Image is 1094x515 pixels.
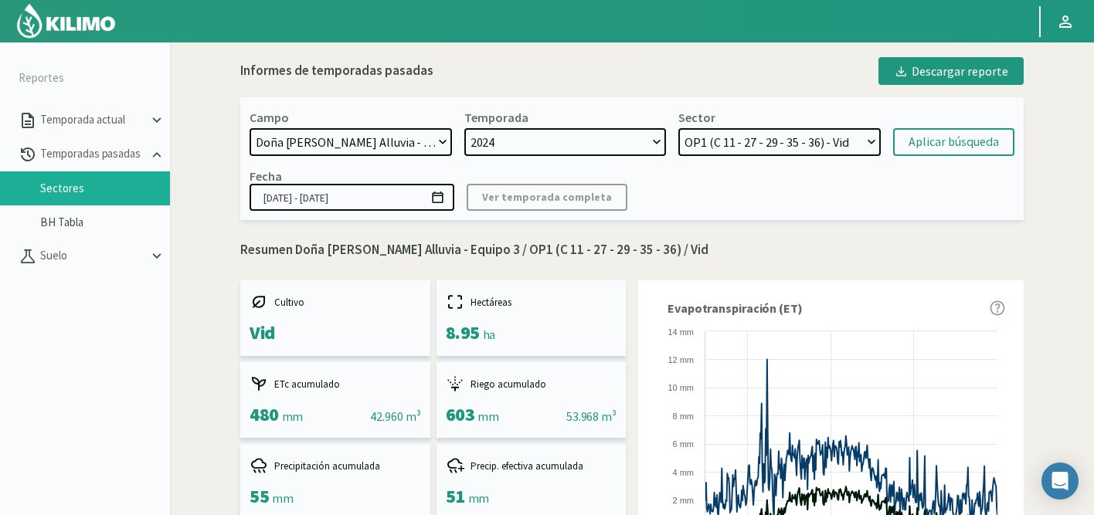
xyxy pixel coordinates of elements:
div: Sector [678,110,715,125]
span: 603 [446,402,475,426]
span: Vid [250,320,275,344]
text: 14 mm [668,327,694,337]
div: Riego acumulado [446,374,617,393]
text: 10 mm [668,383,694,392]
span: ha [483,327,495,342]
kil-mini-card: report-summary-cards.HECTARES [437,280,627,356]
span: 8.95 [446,320,480,344]
div: Open Intercom Messenger [1041,462,1079,500]
div: Precipitación acumulada [250,456,421,475]
text: 8 mm [673,412,695,421]
input: dd/mm/yyyy - dd/mm/yyyy [250,184,454,211]
div: 53.968 m³ [566,407,617,425]
div: Campo [250,110,289,125]
span: Evapotranspiración (ET) [668,299,803,317]
span: 480 [250,402,279,426]
div: 42.960 m³ [370,407,420,425]
p: Temporadas pasadas [37,145,148,163]
kil-mini-card: report-summary-cards.CROP [240,280,430,356]
img: Kilimo [15,2,117,39]
div: ETc acumulado [250,374,421,393]
text: 6 mm [673,439,695,449]
span: 51 [446,484,465,508]
a: Sectores [40,181,170,195]
span: 55 [250,484,269,508]
span: mm [468,490,489,506]
p: Temporada actual [37,111,148,129]
span: mm [477,408,498,424]
p: Resumen Doña [PERSON_NAME] Alluvia - Equipo 3 / OP1 (C 11 - 27 - 29 - 35 - 36) / Vid [240,240,1024,260]
div: Temporada [464,110,528,125]
text: 12 mm [668,355,694,364]
div: Fecha [250,168,282,184]
div: Aplicar búsqueda [909,133,999,151]
kil-mini-card: report-summary-cards.ACCUMULATED_ETC [240,362,430,438]
div: Cultivo [250,293,421,311]
div: Descargar reporte [894,62,1008,80]
a: BH Tabla [40,215,170,229]
text: 2 mm [673,496,695,505]
div: Informes de temporadas pasadas [240,61,433,81]
text: 4 mm [673,468,695,477]
button: Descargar reporte [878,57,1024,85]
div: Precip. efectiva acumulada [446,456,617,475]
div: Hectáreas [446,293,617,311]
span: mm [272,490,293,506]
span: mm [282,408,303,424]
p: Suelo [37,247,148,265]
button: Aplicar búsqueda [893,128,1014,156]
kil-mini-card: report-summary-cards.ACCUMULATED_IRRIGATION [437,362,627,438]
